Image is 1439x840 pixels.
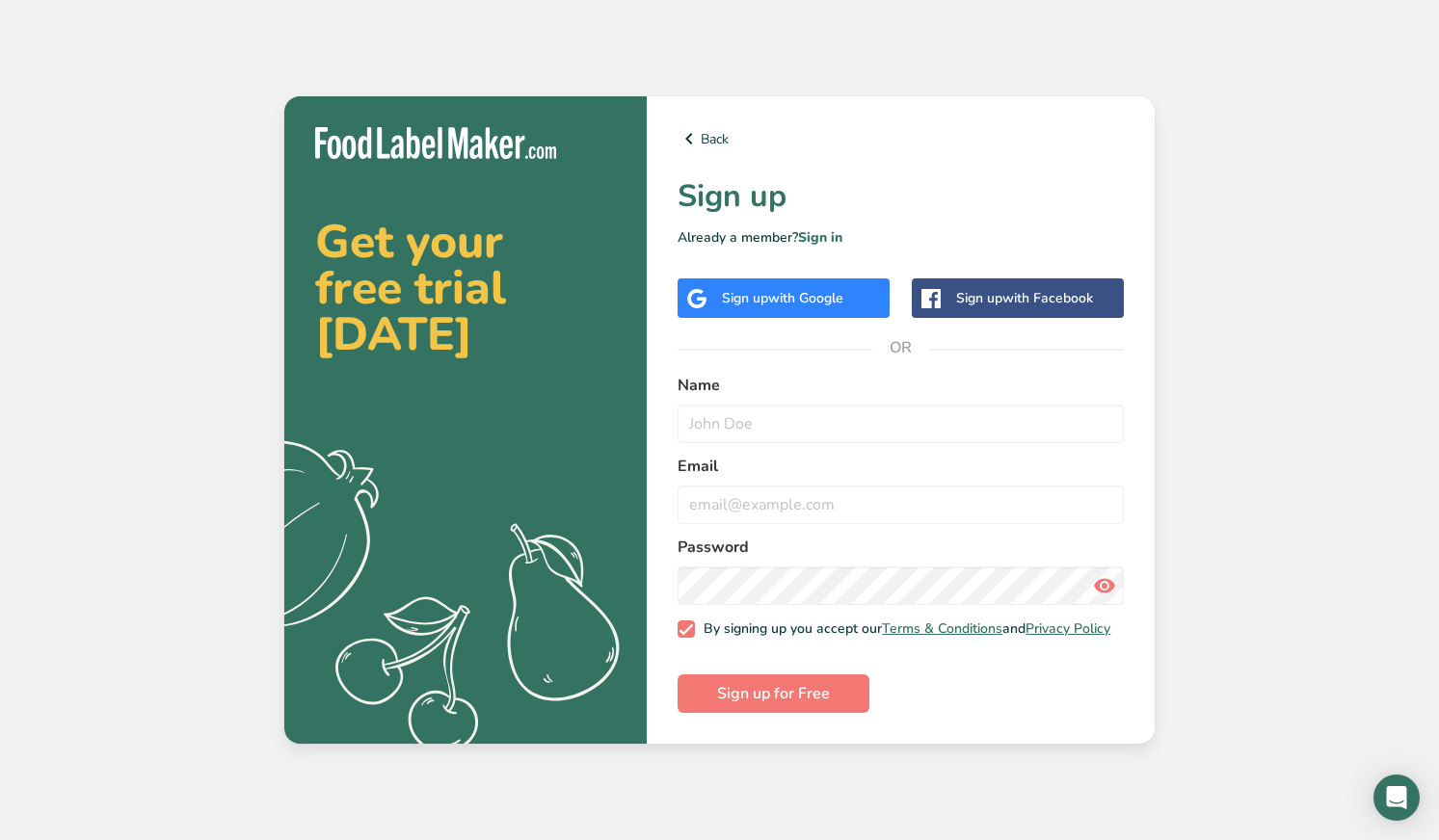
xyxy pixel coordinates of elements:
a: Terms & Conditions [882,619,1002,638]
label: Password [678,536,1124,559]
button: Sign up for Free [678,674,869,713]
div: Sign up [722,288,843,308]
div: Open Intercom Messenger [1373,774,1420,821]
a: Privacy Policy [1026,619,1110,638]
span: Sign up for Free [717,682,830,705]
div: Sign up [956,288,1093,308]
img: Food Label Maker [315,127,556,159]
span: with Google [768,289,843,307]
label: Email [678,455,1124,478]
span: OR [872,319,930,377]
input: email@example.com [678,486,1124,524]
p: Already a member? [678,227,1124,248]
label: Name [678,374,1124,397]
h1: Sign up [678,173,1124,220]
input: John Doe [678,405,1124,443]
a: Sign in [798,228,842,247]
span: with Facebook [1002,289,1093,307]
span: By signing up you accept our and [695,620,1111,638]
h2: Get your free trial [DATE] [315,219,616,357]
a: Back [678,127,1124,150]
